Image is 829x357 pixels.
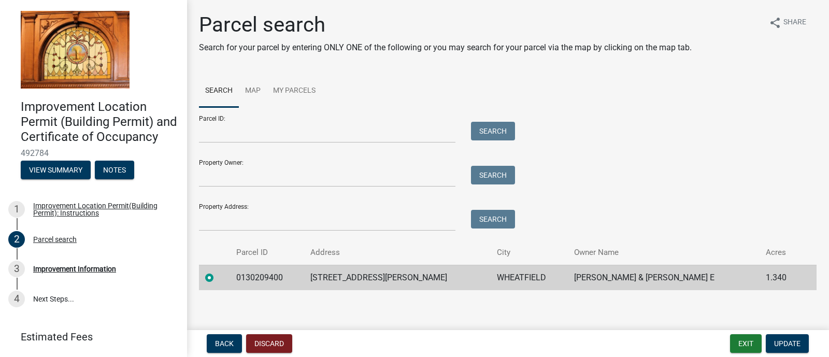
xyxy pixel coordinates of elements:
[760,265,801,290] td: 1.340
[267,75,322,108] a: My Parcels
[230,265,304,290] td: 0130209400
[33,202,170,217] div: Improvement Location Permit(Building Permit): Instructions
[761,12,814,33] button: shareShare
[33,236,77,243] div: Parcel search
[8,261,25,277] div: 3
[21,161,91,179] button: View Summary
[568,240,759,265] th: Owner Name
[95,167,134,175] wm-modal-confirm: Notes
[8,201,25,218] div: 1
[21,11,130,89] img: Jasper County, Indiana
[471,210,515,229] button: Search
[8,231,25,248] div: 2
[239,75,267,108] a: Map
[95,161,134,179] button: Notes
[207,334,242,353] button: Back
[491,265,568,290] td: WHEATFIELD
[766,334,809,353] button: Update
[199,75,239,108] a: Search
[33,265,116,273] div: Improvement Information
[246,334,292,353] button: Discard
[215,339,234,348] span: Back
[491,240,568,265] th: City
[783,17,806,29] span: Share
[568,265,759,290] td: [PERSON_NAME] & [PERSON_NAME] E
[8,291,25,307] div: 4
[774,339,801,348] span: Update
[471,166,515,184] button: Search
[471,122,515,140] button: Search
[230,240,304,265] th: Parcel ID
[21,148,166,158] span: 492784
[769,17,781,29] i: share
[760,240,801,265] th: Acres
[730,334,762,353] button: Exit
[304,240,491,265] th: Address
[199,12,692,37] h1: Parcel search
[199,41,692,54] p: Search for your parcel by entering ONLY ONE of the following or you may search for your parcel vi...
[21,167,91,175] wm-modal-confirm: Summary
[8,326,170,347] a: Estimated Fees
[304,265,491,290] td: [STREET_ADDRESS][PERSON_NAME]
[21,99,178,144] h4: Improvement Location Permit (Building Permit) and Certificate of Occupancy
